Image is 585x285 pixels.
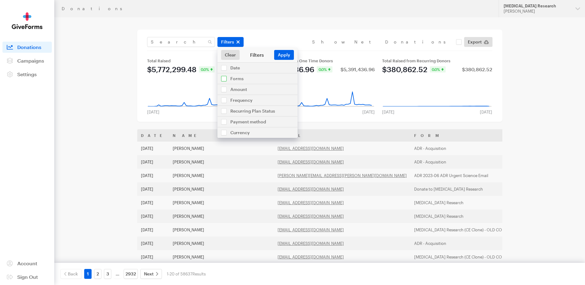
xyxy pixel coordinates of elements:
td: [PERSON_NAME] [169,142,274,155]
a: 3 [104,269,111,279]
a: Settings [2,69,52,80]
div: $5,772,299.48 [147,66,196,73]
div: 0.0% [430,66,446,72]
span: Sign Out [17,274,38,280]
a: 2932 [124,269,138,279]
span: Campaigns [17,58,44,64]
button: Apply [274,50,294,60]
div: Total Raised from One Time Donors [265,58,375,63]
span: Next [144,270,154,278]
td: ADR - Acquisition [410,237,519,250]
span: Settings [17,71,37,77]
button: Filters [217,37,244,47]
a: [EMAIL_ADDRESS][DOMAIN_NAME] [278,146,344,151]
td: Donate to [MEDICAL_DATA] Research [410,182,519,196]
td: [DATE] [137,209,169,223]
a: Export [464,37,492,47]
td: [DATE] [137,169,169,182]
td: [MEDICAL_DATA] Research [410,196,519,209]
th: Name [169,129,274,142]
td: [PERSON_NAME] [169,196,274,209]
span: Export [468,38,482,46]
a: [EMAIL_ADDRESS][DOMAIN_NAME] [278,227,344,232]
a: Account [2,258,52,269]
a: [EMAIL_ADDRESS][DOMAIN_NAME] [278,241,344,246]
td: [DATE] [137,223,169,237]
div: $5,391,436.96 [340,67,375,72]
a: 2 [94,269,101,279]
td: ADR 2023-06 ADR Urgent Science Email [410,169,519,182]
th: Form [410,129,519,142]
a: [EMAIL_ADDRESS][DOMAIN_NAME] [278,159,344,164]
div: [DATE] [476,109,496,114]
div: [DATE] [143,109,163,114]
td: [PERSON_NAME] [169,182,274,196]
div: $380,862.52 [462,67,492,72]
a: [PERSON_NAME][EMAIL_ADDRESS][PERSON_NAME][DOMAIN_NAME] [278,173,407,178]
td: [PERSON_NAME] [169,223,274,237]
a: [EMAIL_ADDRESS][DOMAIN_NAME] [278,200,344,205]
a: Campaigns [2,55,52,66]
div: Total Raised from Recurring Donors [382,58,492,63]
a: [EMAIL_ADDRESS][DOMAIN_NAME] [278,214,344,219]
a: [EMAIL_ADDRESS][DOMAIN_NAME] [278,187,344,192]
a: Clear [221,50,240,60]
th: Email [274,129,410,142]
td: [PERSON_NAME] [169,250,274,264]
td: ADR - Acquisition [410,155,519,169]
div: 0.0% [317,66,332,72]
td: [DATE] [137,182,169,196]
input: Search Name & Email [147,37,215,47]
td: [PERSON_NAME] [169,209,274,223]
span: Account [17,260,37,266]
div: Total Raised [147,58,257,63]
div: [DATE] [359,109,378,114]
td: [PERSON_NAME] [169,169,274,182]
div: [MEDICAL_DATA] Research [504,3,571,9]
a: [EMAIL_ADDRESS][DOMAIN_NAME] [278,254,344,259]
span: Results [192,271,206,276]
td: [MEDICAL_DATA] Research [410,209,519,223]
td: [PERSON_NAME] [169,155,274,169]
td: [MEDICAL_DATA] Research (CE Clone) - OLD CONTROL [410,223,519,237]
td: [DATE] [137,196,169,209]
div: [DATE] [378,109,398,114]
td: [MEDICAL_DATA] Research (CE Clone) - OLD CONTROL [410,250,519,264]
td: ADR - Acquisition [410,142,519,155]
a: Next [140,269,162,279]
th: Date [137,129,169,142]
a: Sign Out [2,271,52,283]
td: [DATE] [137,250,169,264]
td: [PERSON_NAME] [169,237,274,250]
img: GiveForms [12,12,43,29]
div: $380,862.52 [382,66,427,73]
span: Filters [221,38,234,46]
div: 1-20 of 58637 [167,269,206,279]
span: Donations [17,44,41,50]
td: [DATE] [137,155,169,169]
div: [PERSON_NAME] [504,9,571,14]
td: [DATE] [137,142,169,155]
td: [DATE] [137,237,169,250]
div: Filters [240,52,274,58]
a: Donations [2,42,52,53]
div: 0.0% [199,66,215,72]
